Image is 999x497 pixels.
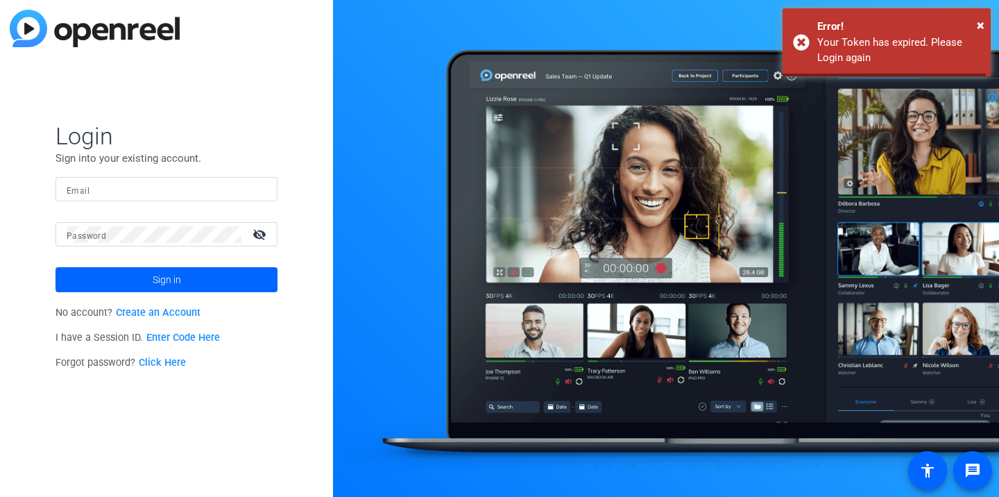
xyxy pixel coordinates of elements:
img: blue-gradient.svg [10,10,180,47]
span: Sign in [153,262,181,297]
a: Create an Account [116,307,200,319]
input: Enter Email Address [67,181,266,198]
div: Error! [817,19,980,35]
span: × [977,17,984,33]
span: Forgot password? [55,357,186,369]
mat-icon: message [964,462,981,479]
a: Click Here [139,357,186,369]
mat-icon: visibility_off [244,224,277,244]
button: Sign in [55,267,277,292]
mat-icon: accessibility [919,462,936,479]
span: I have a Session ID. [55,332,220,344]
span: No account? [55,307,200,319]
a: Enter Code Here [146,332,220,344]
div: Your Token has expired. Please Login again [817,35,980,66]
p: Sign into your existing account. [55,151,277,166]
span: Login [55,121,277,151]
mat-label: Email [67,186,89,196]
button: Close [977,15,984,35]
mat-label: Password [67,231,106,241]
